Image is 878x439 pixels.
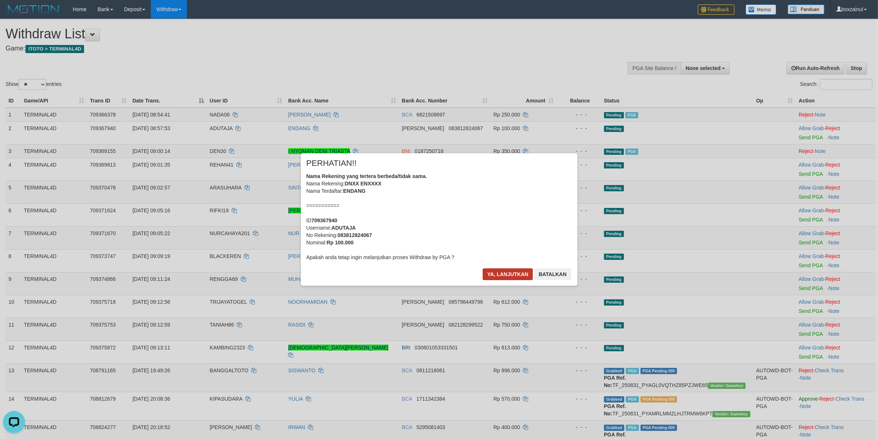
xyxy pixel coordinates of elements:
[534,268,571,280] button: Batalkan
[306,160,357,167] span: PERHATIAN!!
[3,3,25,25] button: Open LiveChat chat widget
[327,240,354,245] b: Rp 100.000
[306,173,427,179] b: Nama Rekening yang tertera berbeda/tidak sama.
[337,232,372,238] b: 083812824067
[332,225,356,231] b: ADUTAJA
[312,217,337,223] b: 709367940
[306,173,572,261] div: Nama Rekening: Nama Terdaftar: =========== ID Username: No Rekening: Nominal: Apakah anda tetap i...
[343,188,366,194] b: ENDANG
[345,181,382,187] b: DNXX ENXXXX
[483,268,533,280] button: Ya, lanjutkan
